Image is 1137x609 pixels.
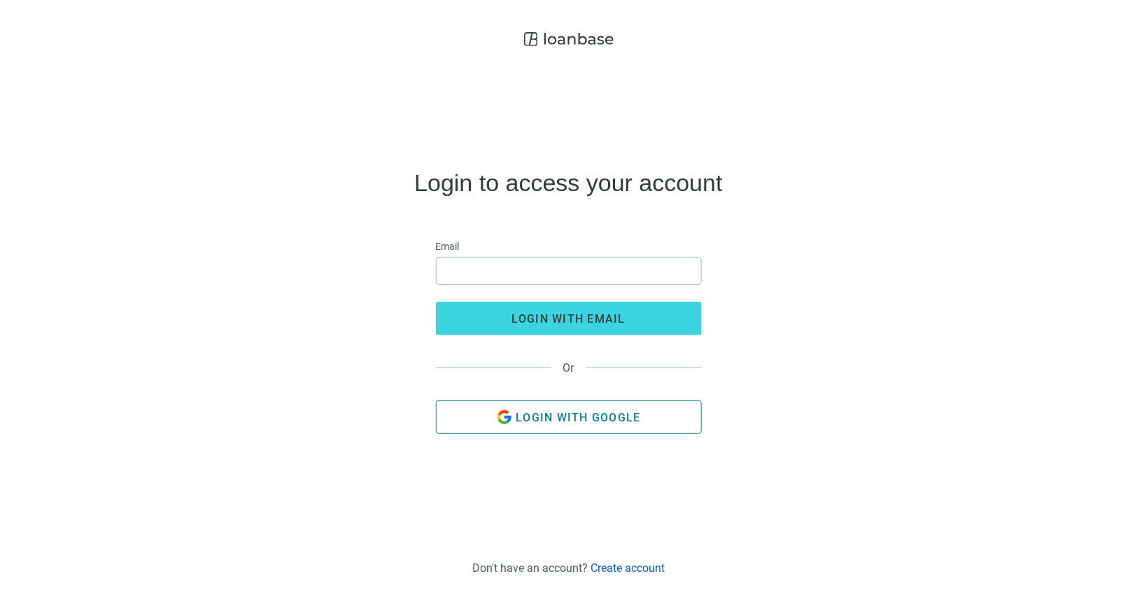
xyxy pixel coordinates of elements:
[436,239,460,254] span: Email
[414,171,722,194] h4: Login to access your account
[472,561,665,575] div: Don't have an account?
[436,400,702,434] button: Login with Google
[551,361,586,374] span: Or
[591,561,665,575] a: Create account
[511,312,626,325] span: login with email
[516,411,640,424] span: Login with Google
[436,302,702,335] button: login with email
